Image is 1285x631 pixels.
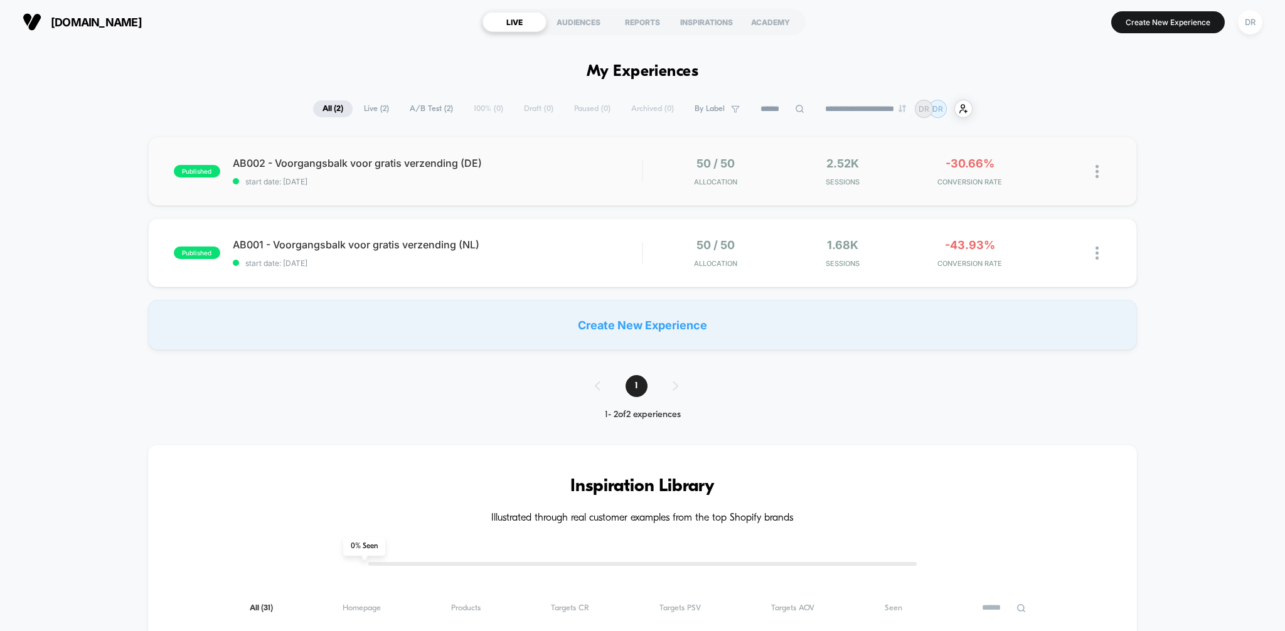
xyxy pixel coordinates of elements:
[261,604,273,612] span: ( 31 )
[1238,10,1262,34] div: DR
[1234,9,1266,35] button: DR
[738,12,802,32] div: ACADEMY
[910,259,1031,268] span: CONVERSION RATE
[400,100,462,117] span: A/B Test ( 2 )
[885,603,902,613] span: Seen
[946,157,994,170] span: -30.66%
[782,178,904,186] span: Sessions
[826,157,859,170] span: 2.52k
[174,165,220,178] span: published
[771,603,814,613] span: Targets AOV
[186,512,1100,524] h4: Illustrated through real customer examples from the top Shopify brands
[174,247,220,259] span: published
[451,603,481,613] span: Products
[611,12,674,32] div: REPORTS
[148,300,1138,350] div: Create New Experience
[51,16,142,29] span: [DOMAIN_NAME]
[582,410,703,420] div: 1 - 2 of 2 experiences
[1096,247,1099,260] img: close
[343,603,381,613] span: Homepage
[250,603,273,613] span: All
[694,259,737,268] span: Allocation
[551,603,589,613] span: Targets CR
[1096,165,1099,178] img: close
[696,238,735,252] span: 50 / 50
[659,603,701,613] span: Targets PSV
[355,100,398,117] span: Live ( 2 )
[186,477,1100,497] h3: Inspiration Library
[696,157,735,170] span: 50 / 50
[587,63,699,81] h1: My Experiences
[919,104,929,114] p: DR
[547,12,611,32] div: AUDIENCES
[782,259,904,268] span: Sessions
[695,104,725,114] span: By Label
[626,375,648,397] span: 1
[19,12,146,32] button: [DOMAIN_NAME]
[233,238,642,251] span: AB001 - Voorgangsbalk voor gratis verzending (NL)
[910,178,1031,186] span: CONVERSION RATE
[313,100,353,117] span: All ( 2 )
[233,157,642,169] span: AB002 - Voorgangsbalk voor gratis verzending (DE)
[674,12,738,32] div: INSPIRATIONS
[233,177,642,186] span: start date: [DATE]
[945,238,995,252] span: -43.93%
[233,258,642,268] span: start date: [DATE]
[343,537,385,556] span: 0 % Seen
[827,238,858,252] span: 1.68k
[23,13,41,31] img: Visually logo
[898,105,906,112] img: end
[483,12,547,32] div: LIVE
[1111,11,1225,33] button: Create New Experience
[932,104,943,114] p: DR
[694,178,737,186] span: Allocation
